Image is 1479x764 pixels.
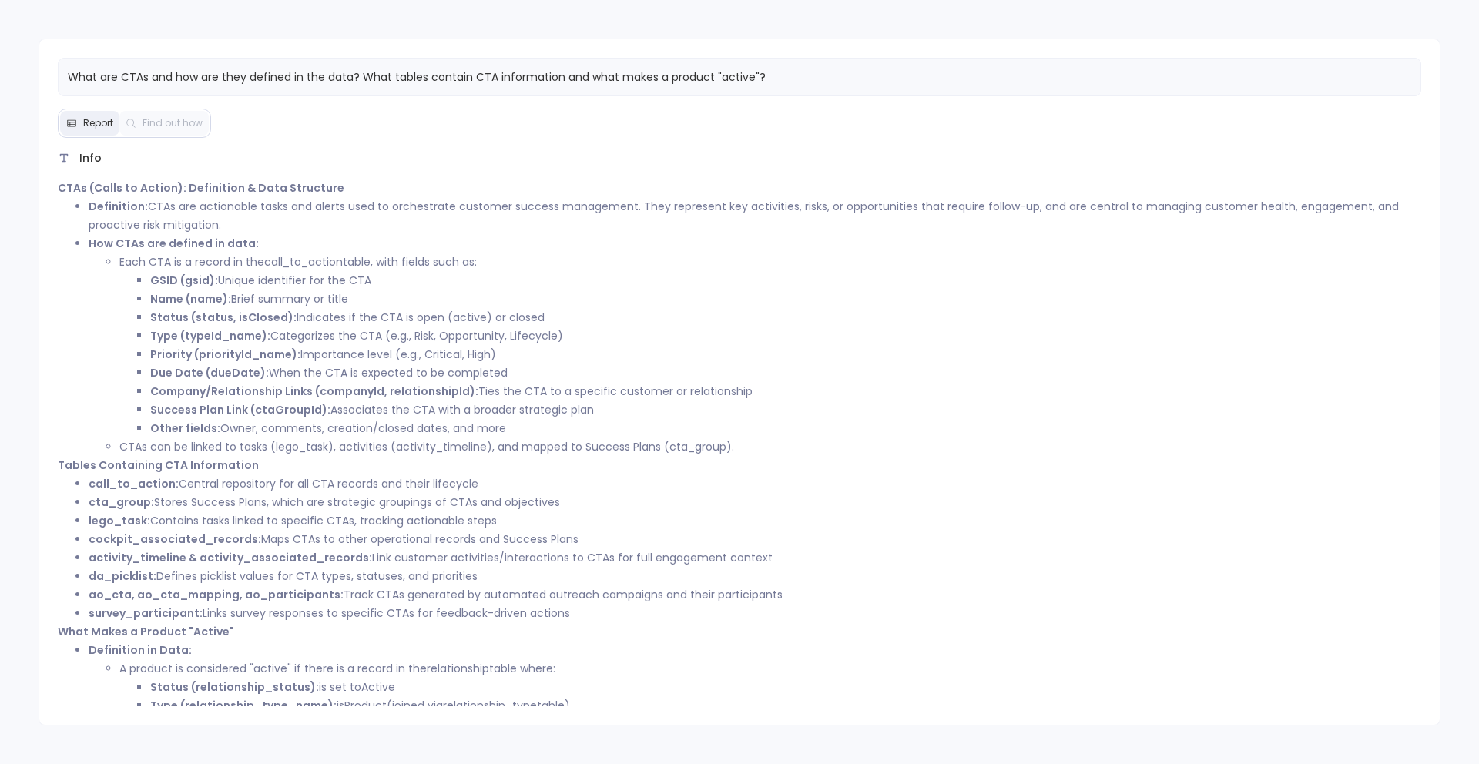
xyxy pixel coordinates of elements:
[150,328,270,343] strong: Type (typeId_name):
[68,69,766,85] span: What are CTAs and how are they defined in the data? What tables contain CTA information and what ...
[150,347,300,362] strong: Priority (priorityId_name):
[361,679,395,695] code: Active
[89,474,1422,493] li: Central repository for all CTA records and their lifecycle
[119,437,1422,456] li: CTAs can be linked to tasks ( ), activities ( ), and mapped to Success Plans ( ).
[150,679,319,695] strong: Status (relationship_status):
[89,568,156,584] strong: da_picklist:
[89,236,259,251] strong: How CTAs are defined in data:
[119,659,1422,715] li: A product is considered "active" if there is a record in the table where:
[89,548,1422,567] li: Link customer activities/interactions to CTAs for full engagement context
[143,117,203,129] span: Find out how
[150,273,218,288] strong: GSID (gsid):
[150,271,1422,290] li: Unique identifier for the CTA
[58,457,259,473] strong: Tables Containing CTA Information
[89,513,150,528] strong: lego_task:
[58,180,344,196] strong: CTAs (Calls to Action): Definition & Data Structure
[150,678,1422,696] li: is set to
[119,111,209,136] button: Find out how
[669,439,726,454] code: cta_group
[89,476,179,491] strong: call_to_action:
[89,494,154,510] strong: cta_group:
[150,402,330,417] strong: Success Plan Link (ctaGroupId):
[58,624,234,639] strong: What Makes a Product "Active"
[396,439,487,454] code: activity_timeline
[89,550,372,565] strong: activity_timeline & activity_associated_records:
[150,310,297,325] strong: Status (status, isClosed):
[150,696,1422,715] li: is (joined via table)
[344,698,387,713] code: Product
[89,493,1422,511] li: Stores Success Plans, which are strategic groupings of CTAs and objectives
[150,308,1422,327] li: Indicates if the CTA is open (active) or closed
[89,511,1422,530] li: Contains tasks linked to specific CTAs, tracking actionable steps
[150,345,1422,364] li: Importance level (e.g., Critical, High)
[150,364,1422,382] li: When the CTA is expected to be completed
[89,199,148,214] strong: Definition:
[89,587,344,602] strong: ao_cta, ao_cta_mapping, ao_participants:
[150,400,1422,419] li: Associates the CTA with a broader strategic plan
[89,605,203,621] strong: survey_participant:
[89,642,192,658] strong: Definition in Data:
[150,421,220,436] strong: Other fields:
[89,567,1422,585] li: Defines picklist values for CTA types, statuses, and priorities
[83,117,113,129] span: Report
[150,327,1422,345] li: Categorizes the CTA (e.g., Risk, Opportunity, Lifecycle)
[89,531,261,547] strong: cockpit_associated_records:
[150,698,337,713] strong: Type (relationship_type_name):
[89,604,1422,622] li: Links survey responses to specific CTAs for feedback-driven actions
[89,197,1422,234] li: CTAs are actionable tasks and alerts used to orchestrate customer success management. They repres...
[150,384,478,399] strong: Company/Relationship Links (companyId, relationshipId):
[150,365,269,380] strong: Due Date (dueDate):
[150,290,1422,308] li: Brief summary or title
[150,419,1422,437] li: Owner, comments, creation/closed dates, and more
[443,698,537,713] code: relationship_type
[276,439,328,454] code: lego_task
[89,585,1422,604] li: Track CTAs generated by automated outreach campaigns and their participants
[150,382,1422,400] li: Ties the CTA to a specific customer or relationship
[119,253,1422,437] li: Each CTA is a record in the table, with fields such as:
[79,150,102,166] span: Info
[60,111,119,136] button: Report
[89,530,1422,548] li: Maps CTAs to other operational records and Success Plans
[264,254,343,270] code: call_to_action
[150,291,231,307] strong: Name (name):
[427,661,489,676] code: relationship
